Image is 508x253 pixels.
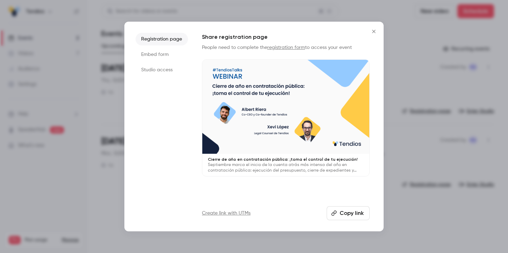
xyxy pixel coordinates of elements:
[208,157,364,162] p: Cierre de año en contratación pública: ¡toma el control de tu ejecución!
[208,162,364,173] p: Septiembre marca el inicio de la cuenta atrás más intensa del año en contratación pública: ejecuc...
[202,210,251,217] a: Create link with UTMs
[202,59,370,176] a: Cierre de año en contratación pública: ¡toma el control de tu ejecución!Septiembre marca el inici...
[136,64,188,76] li: Studio access
[202,33,370,41] h1: Share registration page
[202,44,370,51] p: People need to complete the to access your event
[267,45,305,50] a: registration form
[367,24,381,38] button: Close
[136,33,188,45] li: Registration page
[136,48,188,61] li: Embed form
[327,206,370,220] button: Copy link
